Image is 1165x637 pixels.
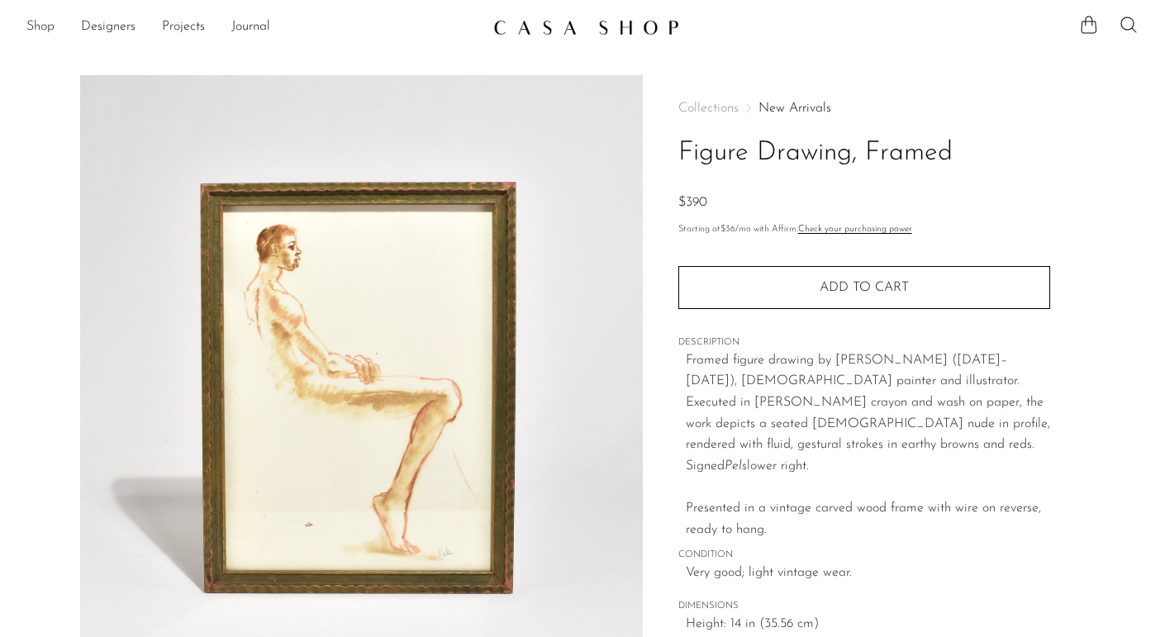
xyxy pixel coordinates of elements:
span: Add to cart [820,281,909,294]
span: $36 [720,225,735,234]
span: Collections [678,102,739,115]
span: CONDITION [678,548,1050,563]
a: Check your purchasing power - Learn more about Affirm Financing (opens in modal) [798,225,912,234]
span: Very good; light vintage wear. [686,563,1050,584]
h1: Figure Drawing, Framed [678,132,1050,174]
a: Shop [26,17,55,38]
a: Journal [231,17,270,38]
button: Add to cart [678,266,1050,309]
p: Framed figure drawing by [PERSON_NAME] ([DATE]–[DATE]), [DEMOGRAPHIC_DATA] painter and illustrato... [686,350,1050,540]
a: Designers [81,17,136,38]
span: DIMENSIONS [678,599,1050,614]
nav: Desktop navigation [26,13,480,41]
span: $390 [678,196,707,209]
nav: Breadcrumbs [678,102,1050,115]
ul: NEW HEADER MENU [26,13,480,41]
a: New Arrivals [758,102,831,115]
p: Starting at /mo with Affirm. [678,222,1050,237]
a: Projects [162,17,205,38]
span: DESCRIPTION [678,335,1050,350]
em: Pels [725,459,747,473]
span: Height: 14 in (35.56 cm) [686,614,1050,635]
